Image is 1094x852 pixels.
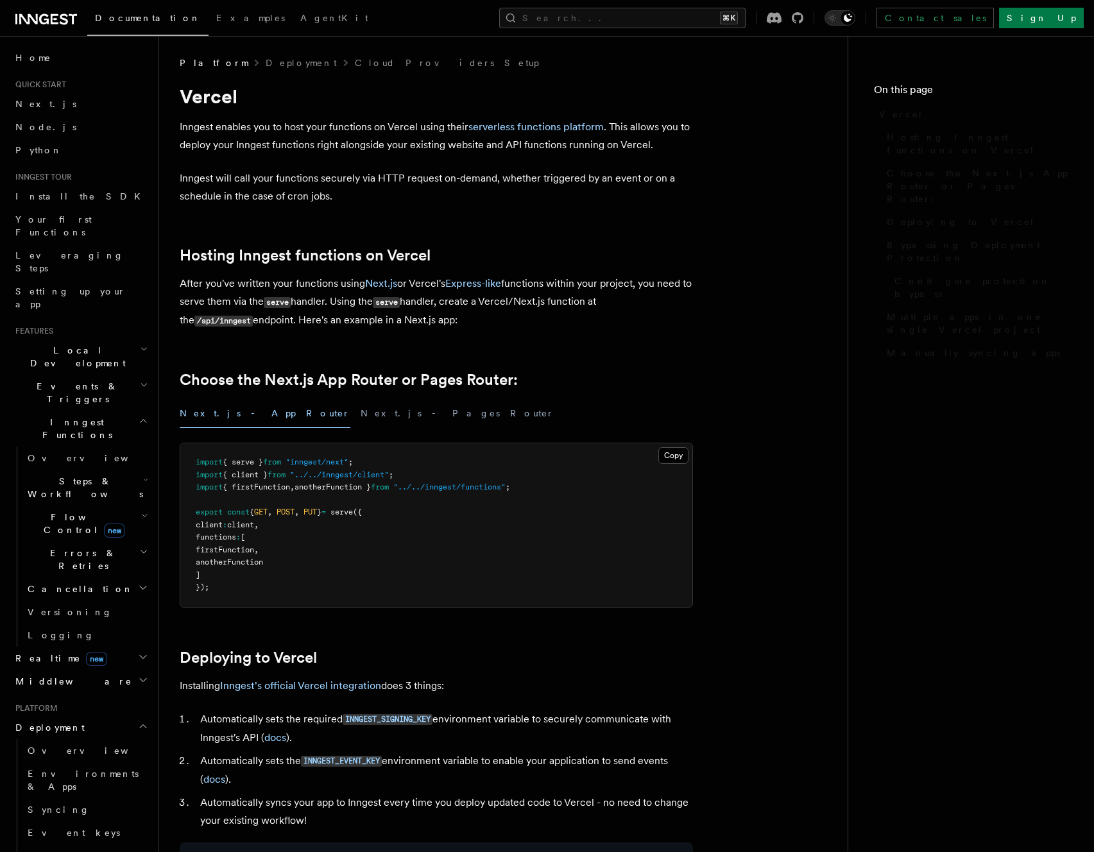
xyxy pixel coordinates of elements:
[295,482,371,491] span: anotherFunction }
[321,507,326,516] span: =
[223,470,268,479] span: { client }
[293,4,376,35] a: AgentKit
[95,13,201,23] span: Documentation
[254,520,259,529] span: ,
[15,250,124,273] span: Leveraging Steps
[290,470,389,479] span: "../../inngest/client"
[227,520,254,529] span: client
[10,447,151,647] div: Inngest Functions
[879,108,923,121] span: Vercel
[22,583,133,595] span: Cancellation
[330,507,353,516] span: serve
[10,380,140,405] span: Events & Triggers
[10,80,66,90] span: Quick start
[196,470,223,479] span: import
[10,375,151,411] button: Events & Triggers
[10,411,151,447] button: Inngest Functions
[28,453,160,463] span: Overview
[317,507,321,516] span: }
[373,297,400,308] code: serve
[28,630,94,640] span: Logging
[10,46,151,69] a: Home
[887,311,1068,336] span: Multiple apps in one single Vercel project
[196,507,223,516] span: export
[353,507,362,516] span: ({
[894,275,1068,300] span: Configure protection bypass
[196,794,693,830] li: Automatically syncs your app to Inngest every time you deploy updated code to Vercel - no need to...
[180,275,693,330] p: After you've written your functions using or Vercel's functions within your project, you need to ...
[180,399,350,428] button: Next.js - App Router
[999,8,1084,28] a: Sign Up
[220,679,381,692] a: Inngest's official Vercel integration
[286,457,348,466] span: "inngest/next"
[882,305,1068,341] a: Multiple apps in one single Vercel project
[263,457,281,466] span: from
[874,82,1068,103] h4: On this page
[825,10,855,26] button: Toggle dark mode
[236,532,241,541] span: :
[241,532,245,541] span: [
[180,85,693,108] h1: Vercel
[658,447,688,464] button: Copy
[22,470,151,506] button: Steps & Workflows
[28,607,112,617] span: Versioning
[876,8,994,28] a: Contact sales
[180,169,693,205] p: Inngest will call your functions securely via HTTP request on-demand, whether triggered by an eve...
[87,4,209,36] a: Documentation
[295,507,299,516] span: ,
[180,677,693,695] p: Installing does 3 things:
[10,115,151,139] a: Node.js
[887,346,1060,359] span: Manually syncing apps
[361,399,554,428] button: Next.js - Pages Router
[223,520,227,529] span: :
[223,482,290,491] span: { firstFunction
[22,601,151,624] a: Versioning
[28,805,90,815] span: Syncing
[196,710,693,747] li: Automatically sets the required environment variable to securely communicate with Inngest's API ( ).
[277,507,295,516] span: POST
[196,545,254,554] span: firstFunction
[10,185,151,208] a: Install the SDK
[882,162,1068,210] a: Choose the Next.js App Router or Pages Router:
[22,624,151,647] a: Logging
[15,286,126,309] span: Setting up your app
[28,745,160,756] span: Overview
[22,475,143,500] span: Steps & Workflows
[10,208,151,244] a: Your first Functions
[216,13,285,23] span: Examples
[254,507,268,516] span: GET
[10,675,132,688] span: Middleware
[303,507,317,516] span: PUT
[15,145,62,155] span: Python
[10,670,151,693] button: Middleware
[10,416,139,441] span: Inngest Functions
[22,547,139,572] span: Errors & Retries
[254,545,259,554] span: ,
[196,532,236,541] span: functions
[180,118,693,154] p: Inngest enables you to host your functions on Vercel using their . This allows you to deploy your...
[887,167,1068,205] span: Choose the Next.js App Router or Pages Router:
[882,126,1068,162] a: Hosting Inngest functions on Vercel
[28,828,120,838] span: Event keys
[10,721,85,734] span: Deployment
[343,713,432,725] a: INNGEST_SIGNING_KEY
[10,92,151,115] a: Next.js
[887,239,1068,264] span: Bypassing Deployment Protection
[196,482,223,491] span: import
[300,13,368,23] span: AgentKit
[889,269,1068,305] a: Configure protection bypass
[15,51,51,64] span: Home
[720,12,738,24] kbd: ⌘K
[196,558,263,567] span: anotherFunction
[22,511,141,536] span: Flow Control
[196,520,223,529] span: client
[209,4,293,35] a: Examples
[10,280,151,316] a: Setting up your app
[874,103,1068,126] a: Vercel
[203,773,225,785] a: docs
[22,541,151,577] button: Errors & Retries
[196,752,693,788] li: Automatically sets the environment variable to enable your application to send events ( ).
[266,56,337,69] a: Deployment
[22,506,151,541] button: Flow Controlnew
[882,234,1068,269] a: Bypassing Deployment Protection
